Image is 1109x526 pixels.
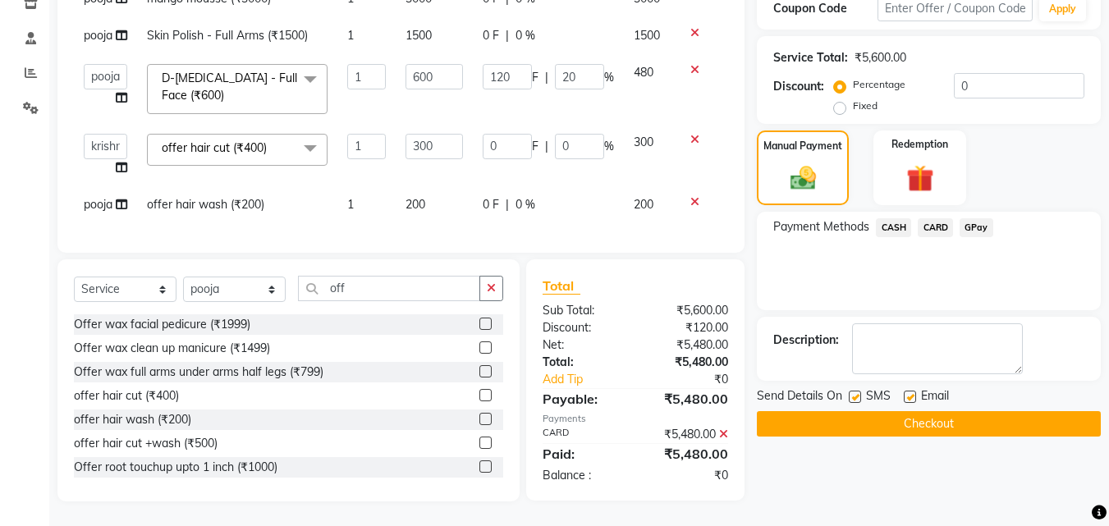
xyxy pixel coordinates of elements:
span: pooja [84,197,112,212]
span: % [604,69,614,86]
div: ₹5,480.00 [635,336,740,354]
span: D-[MEDICAL_DATA] - Full Face (₹600) [162,71,297,103]
div: Discount: [773,78,824,95]
span: 0 % [516,196,535,213]
span: 0 % [516,27,535,44]
div: ₹5,480.00 [635,426,740,443]
div: Offer wax clean up manicure (₹1499) [74,340,270,357]
div: Description: [773,332,839,349]
div: Sub Total: [530,302,635,319]
div: Service Total: [773,49,848,66]
div: offer hair cut +wash (₹500) [74,435,218,452]
span: Email [921,387,949,408]
div: offer hair wash (₹200) [74,411,191,428]
div: ₹5,480.00 [635,444,740,464]
a: x [267,140,274,155]
div: ₹5,480.00 [635,354,740,371]
div: Balance : [530,467,635,484]
span: offer hair wash (₹200) [147,197,264,212]
span: Send Details On [757,387,842,408]
input: Search or Scan [298,276,480,301]
span: Skin Polish - Full Arms (₹1500) [147,28,308,43]
span: 1 [347,197,354,212]
div: offer hair cut (₹400) [74,387,179,405]
img: _cash.svg [782,163,824,193]
a: Add Tip [530,371,653,388]
span: | [545,138,548,155]
span: SMS [866,387,891,408]
span: 0 F [483,27,499,44]
button: Checkout [757,411,1101,437]
span: | [506,27,509,44]
span: Payment Methods [773,218,869,236]
div: Total: [530,354,635,371]
span: GPay [960,218,993,237]
div: CARD [530,426,635,443]
span: 300 [634,135,653,149]
label: Manual Payment [763,139,842,153]
div: ₹0 [653,371,741,388]
div: Net: [530,336,635,354]
span: 1500 [406,28,432,43]
div: Offer wax full arms under arms half legs (₹799) [74,364,323,381]
span: CARD [918,218,953,237]
label: Redemption [891,137,948,152]
span: CASH [876,218,911,237]
span: % [604,138,614,155]
div: ₹5,600.00 [635,302,740,319]
a: x [224,88,231,103]
span: 0 F [483,196,499,213]
span: offer hair cut (₹400) [162,140,267,155]
span: Total [543,277,580,295]
span: pooja [84,28,112,43]
div: Paid: [530,444,635,464]
span: 480 [634,65,653,80]
label: Percentage [853,77,905,92]
span: 200 [634,197,653,212]
div: Payments [543,412,728,426]
span: 200 [406,197,425,212]
div: ₹5,480.00 [635,389,740,409]
div: Offer root touchup upto 1 inch (₹1000) [74,459,277,476]
div: ₹0 [635,467,740,484]
div: Offer wax facial pedicure (₹1999) [74,316,250,333]
div: Discount: [530,319,635,336]
label: Fixed [853,98,878,113]
div: Payable: [530,389,635,409]
div: ₹5,600.00 [855,49,906,66]
span: F [532,138,538,155]
span: | [545,69,548,86]
span: 1500 [634,28,660,43]
span: 1 [347,28,354,43]
img: _gift.svg [898,162,942,195]
span: F [532,69,538,86]
div: ₹120.00 [635,319,740,336]
span: | [506,196,509,213]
